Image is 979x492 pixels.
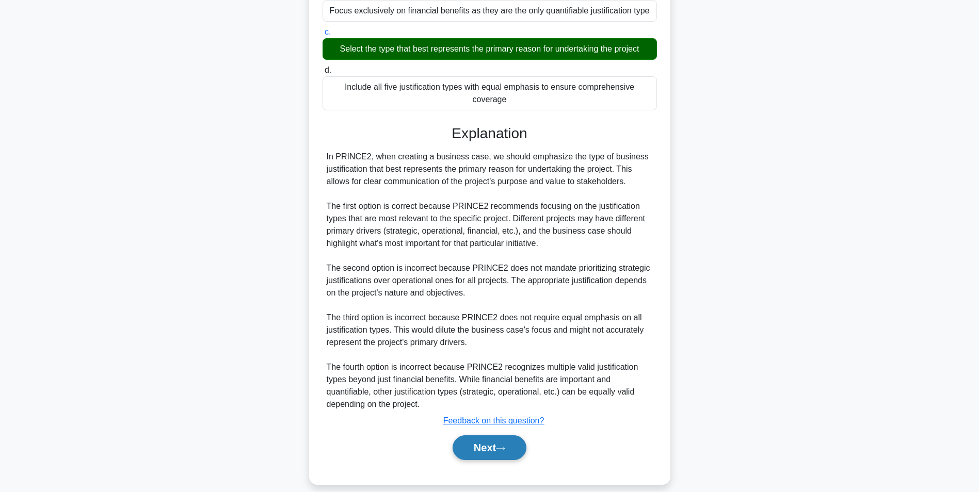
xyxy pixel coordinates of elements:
[325,65,331,74] span: d.
[443,416,544,425] a: Feedback on this question?
[325,27,331,36] span: c.
[329,125,651,142] h3: Explanation
[327,151,653,411] div: In PRINCE2, when creating a business case, we should emphasize the type of business justification...
[323,76,657,110] div: Include all five justification types with equal emphasis to ensure comprehensive coverage
[323,38,657,60] div: Select the type that best represents the primary reason for undertaking the project
[453,435,526,460] button: Next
